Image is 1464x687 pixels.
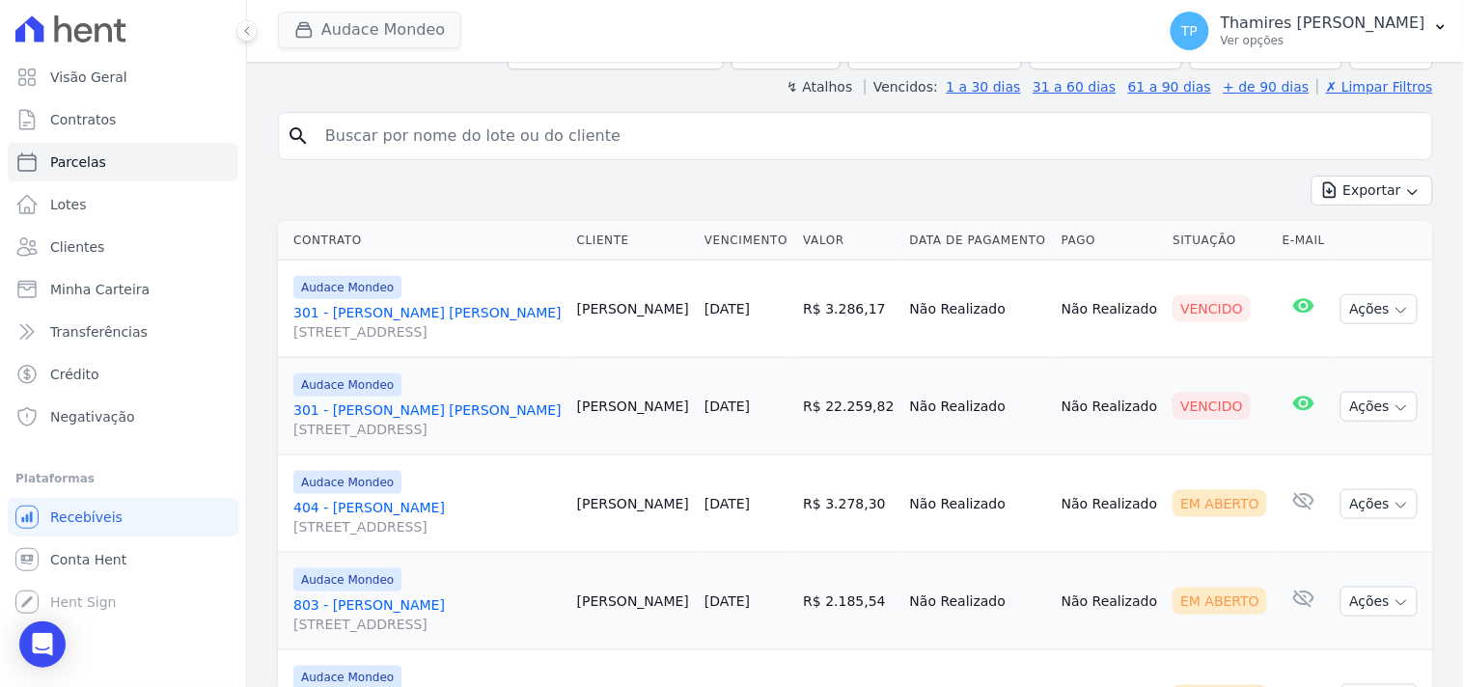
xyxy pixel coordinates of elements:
a: 1 a 30 dias [947,79,1021,95]
a: 31 a 60 dias [1033,79,1116,95]
button: Exportar [1312,176,1433,206]
label: ↯ Atalhos [787,79,852,95]
a: 301 - [PERSON_NAME] [PERSON_NAME][STREET_ADDRESS] [293,400,562,439]
p: Ver opções [1221,33,1425,48]
button: Ações [1340,294,1418,324]
a: [DATE] [704,593,750,609]
td: [PERSON_NAME] [569,358,697,455]
span: Recebíveis [50,508,123,527]
a: Lotes [8,185,238,224]
button: Ações [1340,587,1418,617]
span: Visão Geral [50,68,127,87]
a: 61 a 90 dias [1128,79,1211,95]
a: Crédito [8,355,238,394]
input: Buscar por nome do lote ou do cliente [314,117,1424,155]
a: Recebíveis [8,498,238,536]
a: Clientes [8,228,238,266]
button: Ações [1340,392,1418,422]
button: Ações [1340,489,1418,519]
span: Negativação [50,407,135,426]
a: Negativação [8,398,238,436]
a: ✗ Limpar Filtros [1317,79,1433,95]
a: [DATE] [704,496,750,511]
a: Visão Geral [8,58,238,96]
th: Vencimento [697,221,795,261]
span: Audace Mondeo [293,276,401,299]
th: Situação [1165,221,1275,261]
p: Thamires [PERSON_NAME] [1221,14,1425,33]
th: Valor [795,221,901,261]
div: Em Aberto [1173,490,1267,517]
span: [STREET_ADDRESS] [293,517,562,536]
th: Contrato [278,221,569,261]
a: [DATE] [704,301,750,316]
td: [PERSON_NAME] [569,553,697,650]
span: Contratos [50,110,116,129]
span: TP [1181,24,1198,38]
span: [STREET_ADDRESS] [293,322,562,342]
th: E-mail [1275,221,1333,261]
span: Lotes [50,195,87,214]
div: Plataformas [15,467,231,490]
button: TP Thamires [PERSON_NAME] Ver opções [1155,4,1464,58]
td: Não Realizado [902,553,1054,650]
th: Data de Pagamento [902,221,1054,261]
span: [STREET_ADDRESS] [293,420,562,439]
td: Não Realizado [1054,358,1166,455]
span: Parcelas [50,152,106,172]
div: Vencido [1173,393,1251,420]
span: Crédito [50,365,99,384]
td: Não Realizado [902,358,1054,455]
span: Audace Mondeo [293,373,401,397]
a: Conta Hent [8,540,238,579]
td: [PERSON_NAME] [569,261,697,358]
td: [PERSON_NAME] [569,455,697,553]
label: Vencidos: [865,79,938,95]
a: Parcelas [8,143,238,181]
td: Não Realizado [1054,261,1166,358]
td: Não Realizado [902,455,1054,553]
td: R$ 3.278,30 [795,455,901,553]
div: Vencido [1173,295,1251,322]
th: Cliente [569,221,697,261]
span: Audace Mondeo [293,568,401,591]
a: 803 - [PERSON_NAME][STREET_ADDRESS] [293,595,562,634]
td: R$ 3.286,17 [795,261,901,358]
th: Pago [1054,221,1166,261]
a: + de 90 dias [1224,79,1310,95]
span: [STREET_ADDRESS] [293,615,562,634]
i: search [287,124,310,148]
button: Audace Mondeo [278,12,461,48]
td: R$ 2.185,54 [795,553,901,650]
td: Não Realizado [1054,553,1166,650]
td: Não Realizado [902,261,1054,358]
span: Clientes [50,237,104,257]
div: Em Aberto [1173,588,1267,615]
a: Transferências [8,313,238,351]
a: Contratos [8,100,238,139]
span: Minha Carteira [50,280,150,299]
a: 301 - [PERSON_NAME] [PERSON_NAME][STREET_ADDRESS] [293,303,562,342]
div: Open Intercom Messenger [19,621,66,668]
td: Não Realizado [1054,455,1166,553]
a: Minha Carteira [8,270,238,309]
span: Transferências [50,322,148,342]
a: 404 - [PERSON_NAME][STREET_ADDRESS] [293,498,562,536]
td: R$ 22.259,82 [795,358,901,455]
a: [DATE] [704,398,750,414]
span: Audace Mondeo [293,471,401,494]
span: Conta Hent [50,550,126,569]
